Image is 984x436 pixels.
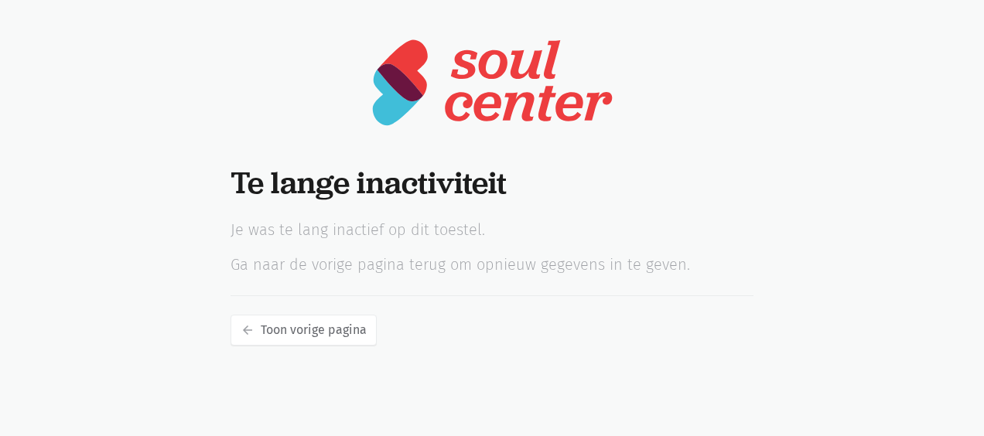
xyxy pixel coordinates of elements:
[231,254,754,277] p: Ga naar de vorige pagina terug om opnieuw gegevens in te geven.
[231,165,754,200] h1: Te lange inactiviteit
[231,219,754,242] p: Je was te lang inactief op dit toestel.
[241,323,255,337] i: arrow_back
[371,37,613,128] img: logo
[231,315,377,346] a: Toon vorige pagina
